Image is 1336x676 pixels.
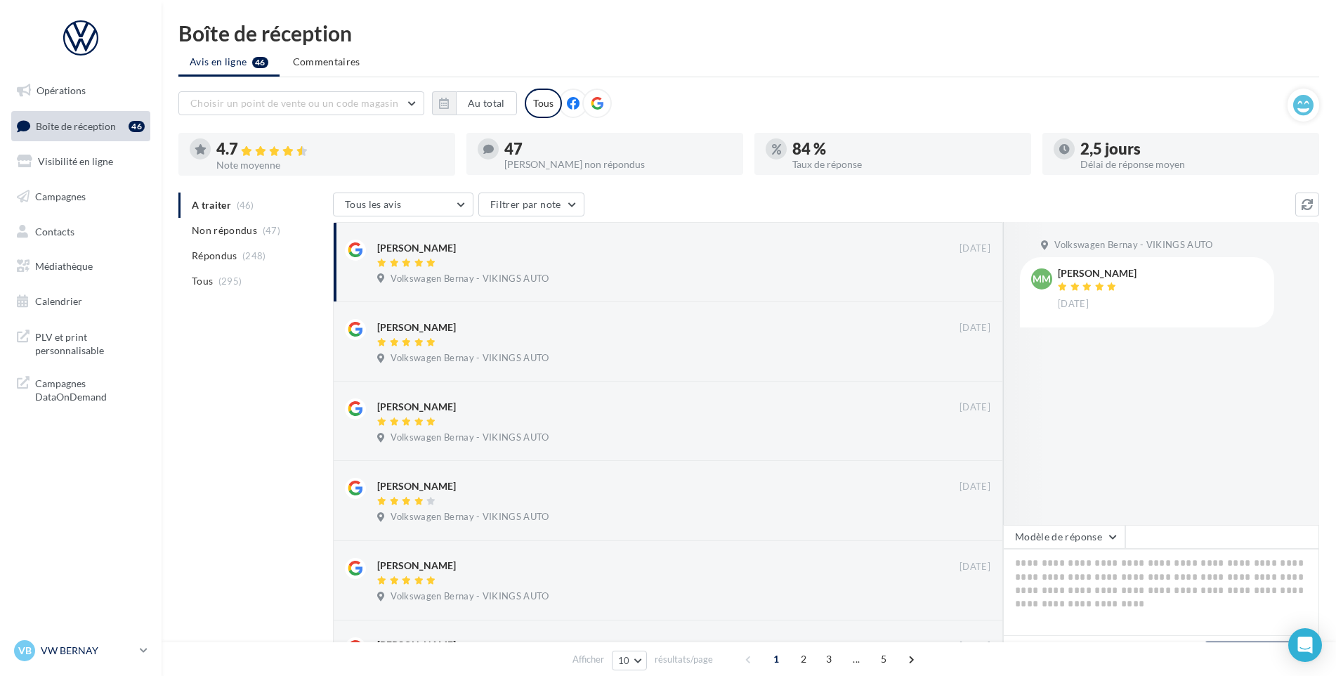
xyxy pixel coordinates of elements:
[8,111,153,141] a: Boîte de réception46
[377,400,456,414] div: [PERSON_NAME]
[35,327,145,358] span: PLV et print personnalisable
[192,223,257,238] span: Non répondus
[792,648,815,670] span: 2
[1288,628,1322,662] div: Open Intercom Messenger
[792,160,1020,169] div: Taux de réponse
[391,511,549,524] span: Volkswagen Bernay - VIKINGS AUTO
[945,509,991,529] button: Ignorer
[377,320,456,334] div: [PERSON_NAME]
[1003,525,1125,549] button: Modèle de réponse
[1033,272,1051,286] span: MM
[218,275,242,287] span: (295)
[818,648,840,670] span: 3
[37,84,86,96] span: Opérations
[178,22,1319,44] div: Boîte de réception
[36,119,116,131] span: Boîte de réception
[945,589,991,609] button: Ignorer
[8,182,153,212] a: Campagnes
[190,97,398,109] span: Choisir un point de vente ou un code magasin
[377,638,456,652] div: [PERSON_NAME]
[8,217,153,247] a: Contacts
[960,640,990,653] span: [DATE]
[478,193,584,216] button: Filtrer par note
[960,401,990,414] span: [DATE]
[8,147,153,176] a: Visibilité en ligne
[960,242,990,255] span: [DATE]
[129,121,145,132] div: 46
[8,287,153,316] a: Calendrier
[192,249,237,263] span: Répondus
[345,198,402,210] span: Tous les avis
[216,160,444,170] div: Note moyenne
[293,55,360,69] span: Commentaires
[391,273,549,285] span: Volkswagen Bernay - VIKINGS AUTO
[845,648,867,670] span: ...
[504,141,732,157] div: 47
[8,76,153,105] a: Opérations
[612,651,648,670] button: 10
[8,322,153,363] a: PLV et print personnalisable
[8,368,153,410] a: Campagnes DataOnDemand
[432,91,517,115] button: Au total
[945,350,991,370] button: Ignorer
[192,274,213,288] span: Tous
[11,637,150,664] a: VB VW BERNAY
[525,89,562,118] div: Tous
[391,590,549,603] span: Volkswagen Bernay - VIKINGS AUTO
[1080,160,1308,169] div: Délai de réponse moyen
[377,241,456,255] div: [PERSON_NAME]
[945,271,991,290] button: Ignorer
[35,374,145,404] span: Campagnes DataOnDemand
[35,225,74,237] span: Contacts
[377,559,456,573] div: [PERSON_NAME]
[960,322,990,334] span: [DATE]
[872,648,895,670] span: 5
[263,225,280,236] span: (47)
[1054,239,1212,252] span: Volkswagen Bernay - VIKINGS AUTO
[35,260,93,272] span: Médiathèque
[8,252,153,281] a: Médiathèque
[618,655,630,666] span: 10
[945,429,991,449] button: Ignorer
[242,250,266,261] span: (248)
[960,561,990,573] span: [DATE]
[1058,298,1089,311] span: [DATE]
[960,481,990,493] span: [DATE]
[391,431,549,444] span: Volkswagen Bernay - VIKINGS AUTO
[765,648,787,670] span: 1
[35,190,86,202] span: Campagnes
[1080,141,1308,157] div: 2,5 jours
[655,653,713,666] span: résultats/page
[35,295,82,307] span: Calendrier
[38,155,113,167] span: Visibilité en ligne
[504,160,732,169] div: [PERSON_NAME] non répondus
[1058,268,1137,278] div: [PERSON_NAME]
[456,91,517,115] button: Au total
[216,141,444,157] div: 4.7
[178,91,424,115] button: Choisir un point de vente ou un code magasin
[792,141,1020,157] div: 84 %
[18,644,32,658] span: VB
[572,653,604,666] span: Afficher
[391,352,549,365] span: Volkswagen Bernay - VIKINGS AUTO
[333,193,473,216] button: Tous les avis
[41,644,134,658] p: VW BERNAY
[377,479,456,493] div: [PERSON_NAME]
